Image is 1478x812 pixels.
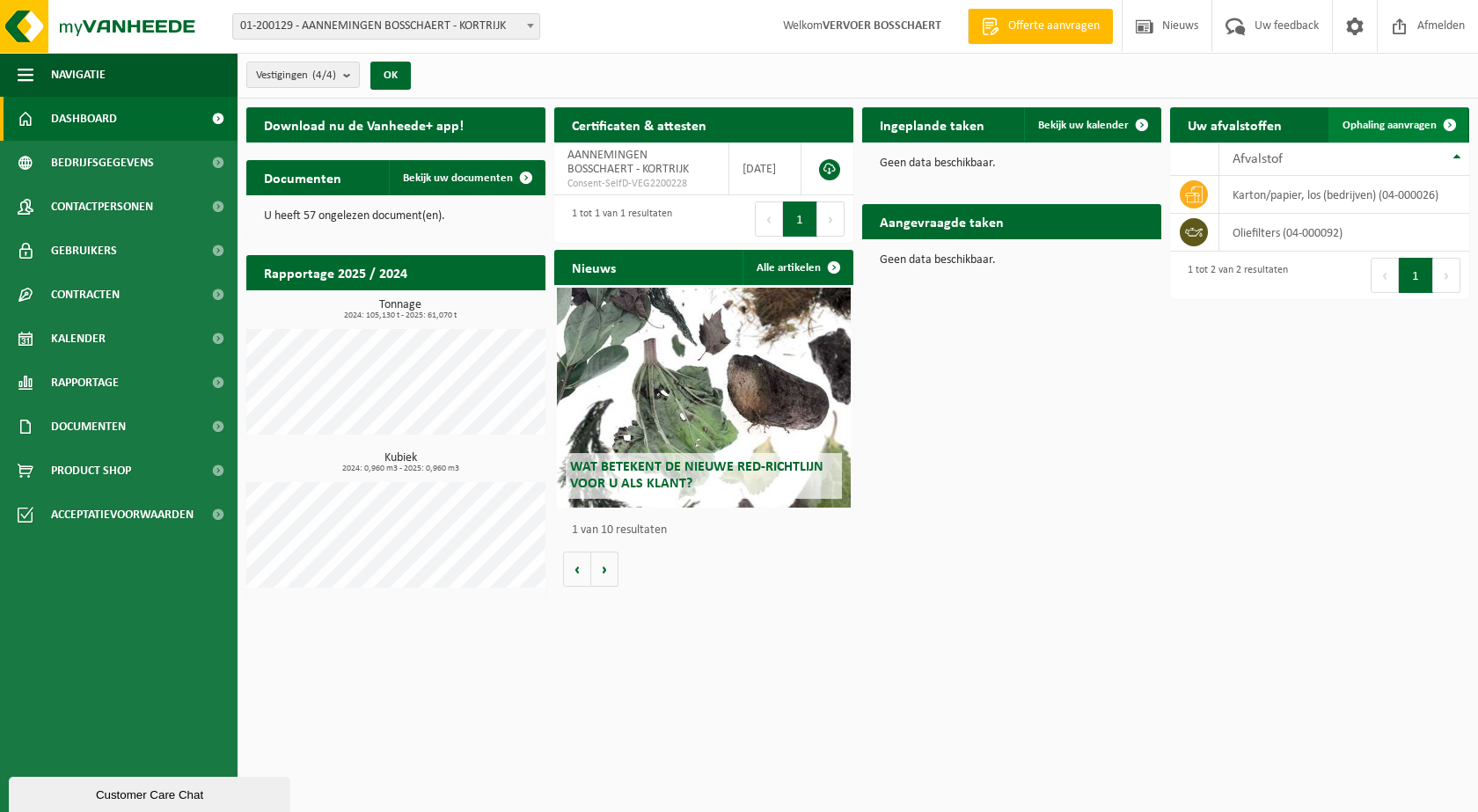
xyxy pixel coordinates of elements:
[567,177,715,191] span: Consent-SelfD-VEG2200228
[743,250,852,285] a: Alle artikelen
[255,299,545,320] h3: Tonnage
[755,201,783,237] button: Previous
[968,9,1113,44] a: Offerte aanvragen
[246,255,425,289] h2: Rapportage 2025 / 2024
[862,107,1002,142] h2: Ingeplande taken
[264,210,528,223] p: U heeft 57 ongelezen document(en).
[554,250,633,284] h2: Nieuws
[246,62,360,88] button: Vestigingen(4/4)
[51,449,131,493] span: Product Shop
[1371,258,1399,293] button: Previous
[389,160,544,195] a: Bekijk uw documenten
[1399,258,1433,293] button: 1
[1343,120,1437,131] span: Ophaling aanvragen
[246,160,359,194] h2: Documenten
[51,405,126,449] span: Documenten
[1233,152,1283,166] span: Afvalstof
[880,157,1144,170] p: Geen data beschikbaar.
[233,14,539,39] span: 01-200129 - AANNEMINGEN BOSSCHAERT - KORTRIJK
[1328,107,1467,143] a: Ophaling aanvragen
[554,107,724,142] h2: Certificaten & attesten
[1219,214,1469,252] td: oliefilters (04-000092)
[255,452,545,473] h3: Kubiek
[880,254,1144,267] p: Geen data beschikbaar.
[570,460,823,491] span: Wat betekent de nieuwe RED-richtlijn voor u als klant?
[246,107,481,142] h2: Download nu de Vanheede+ app!
[51,53,106,97] span: Navigatie
[51,493,194,537] span: Acceptatievoorwaarden
[563,552,591,587] button: Vorige
[817,201,845,237] button: Next
[572,524,845,537] p: 1 van 10 resultaten
[232,13,540,40] span: 01-200129 - AANNEMINGEN BOSSCHAERT - KORTRIJK
[255,311,545,320] span: 2024: 105,130 t - 2025: 61,070 t
[51,317,106,361] span: Kalender
[862,204,1021,238] h2: Aangevraagde taken
[1170,107,1299,142] h2: Uw afvalstoffen
[51,229,117,273] span: Gebruikers
[729,143,801,195] td: [DATE]
[9,773,294,812] iframe: chat widget
[51,141,154,185] span: Bedrijfsgegevens
[1219,176,1469,214] td: karton/papier, los (bedrijven) (04-000026)
[256,62,336,89] span: Vestigingen
[783,201,817,237] button: 1
[1004,18,1104,35] span: Offerte aanvragen
[591,552,618,587] button: Volgende
[1433,258,1460,293] button: Next
[51,361,119,405] span: Rapportage
[1038,120,1129,131] span: Bekijk uw kalender
[823,19,941,33] strong: VERVOER BOSSCHAERT
[403,172,513,184] span: Bekijk uw documenten
[567,149,689,176] span: AANNEMINGEN BOSSCHAERT - KORTRIJK
[557,288,850,508] a: Wat betekent de nieuwe RED-richtlijn voor u als klant?
[1179,256,1288,295] div: 1 tot 2 van 2 resultaten
[370,62,411,90] button: OK
[255,465,545,473] span: 2024: 0,960 m3 - 2025: 0,960 m3
[414,289,544,325] a: Bekijk rapportage
[51,273,120,317] span: Contracten
[563,200,672,238] div: 1 tot 1 van 1 resultaten
[51,185,153,229] span: Contactpersonen
[1024,107,1160,143] a: Bekijk uw kalender
[312,69,336,81] count: (4/4)
[51,97,117,141] span: Dashboard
